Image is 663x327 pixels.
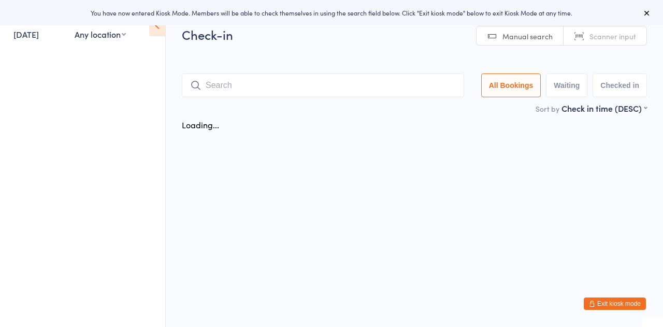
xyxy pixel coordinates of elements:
label: Sort by [536,103,559,114]
div: Check in time (DESC) [561,102,647,114]
button: Waiting [546,73,587,97]
button: All Bookings [481,73,541,97]
a: [DATE] [13,28,39,40]
input: Search [182,73,464,97]
span: Scanner input [589,31,636,41]
div: Loading... [182,119,219,130]
button: Exit kiosk mode [584,298,646,310]
button: Checked in [593,73,647,97]
span: Manual search [502,31,553,41]
h2: Check-in [182,26,647,43]
div: You have now entered Kiosk Mode. Members will be able to check themselves in using the search fie... [17,8,646,17]
div: Any location [75,28,126,40]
